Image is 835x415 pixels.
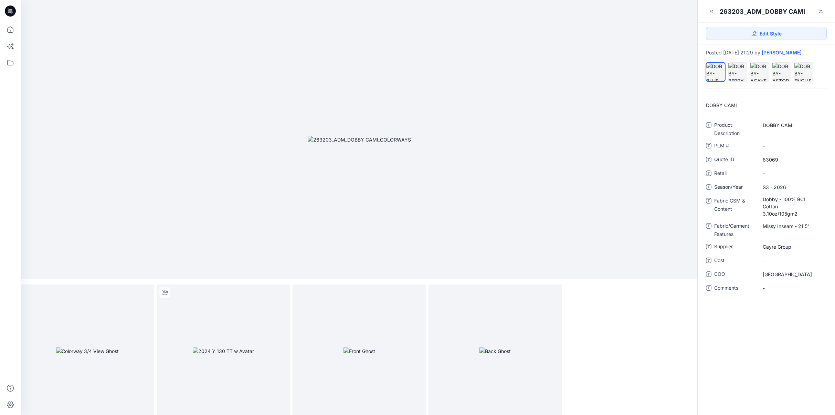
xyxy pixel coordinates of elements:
span: 83069 [763,156,822,163]
div: 263203_ADM_DOBBY CAMI [720,7,805,16]
span: S3 - 2026 [763,184,822,191]
button: Minimize [706,6,717,17]
img: 263203_ADM_DOBBY CAMI_COLORWAYS [308,136,411,143]
a: [PERSON_NAME] [762,50,802,55]
span: Quote ID [714,155,755,165]
img: Colorway 3/4 View Ghost [56,347,119,355]
p: DOBBY CAMI [706,103,827,108]
span: COO [714,270,755,280]
span: Retail [714,169,755,179]
span: Product Description [714,121,755,137]
span: - [763,257,822,264]
div: DOBBY-ASTOR TEAL [772,62,791,82]
span: - [763,170,822,177]
img: 2024 Y 130 TT w Avatar [193,347,254,355]
span: Season/Year [714,183,755,193]
span: DOBBY CAMI [763,122,822,129]
span: Fabric GSM & Content [714,197,755,218]
div: DOBBY-ENGLISH ROSE [794,62,813,82]
div: DOBBY-AGAVE [750,62,769,82]
span: Cayre Group [763,243,822,250]
span: Supplier [714,242,755,252]
span: Edit Style [760,30,782,37]
a: Edit Style [706,27,827,40]
span: Fabric/Garment Features [714,222,755,238]
span: Vietnam [763,271,822,278]
a: Close Style Presentation [815,6,826,17]
img: Front Ghost [343,347,375,355]
span: Dobby - 100% BCI Cotton - 3.10oz/105gm2 [763,196,822,217]
span: - [763,142,822,149]
div: DOBBY-BLUE LARK [706,62,725,82]
span: Cost [714,256,755,266]
span: Comments [714,284,755,293]
span: Missy Inseam - 21.5" [763,222,822,230]
div: Posted [DATE] 21:29 by [706,50,827,55]
span: - [763,284,822,292]
span: PLM # [714,142,755,151]
div: DOBBY-BERRY [728,62,747,82]
img: Back Ghost [479,347,511,355]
